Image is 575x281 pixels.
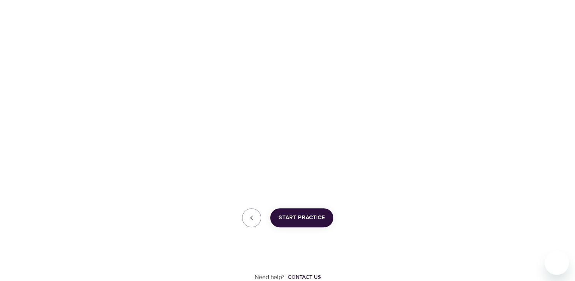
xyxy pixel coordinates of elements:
[285,273,321,281] a: Contact us
[270,208,333,227] button: Start Practice
[279,213,325,223] span: Start Practice
[545,251,569,275] iframe: Button to launch messaging window
[288,273,321,281] div: Contact us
